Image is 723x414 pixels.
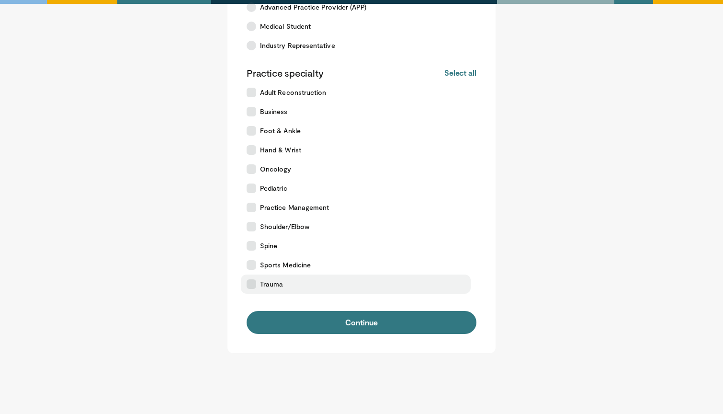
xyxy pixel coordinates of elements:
[247,67,323,79] p: Practice specialty
[260,260,311,270] span: Sports Medicine
[260,88,326,97] span: Adult Reconstruction
[260,41,335,50] span: Industry Representative
[260,2,366,12] span: Advanced Practice Provider (APP)
[260,279,283,289] span: Trauma
[260,203,329,212] span: Practice Management
[260,222,309,231] span: Shoulder/Elbow
[247,311,476,334] button: Continue
[260,145,301,155] span: Hand & Wrist
[260,107,288,116] span: Business
[260,126,301,136] span: Foot & Ankle
[260,164,292,174] span: Oncology
[260,241,277,251] span: Spine
[260,22,311,31] span: Medical Student
[444,68,476,78] button: Select all
[260,184,287,193] span: Pediatric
